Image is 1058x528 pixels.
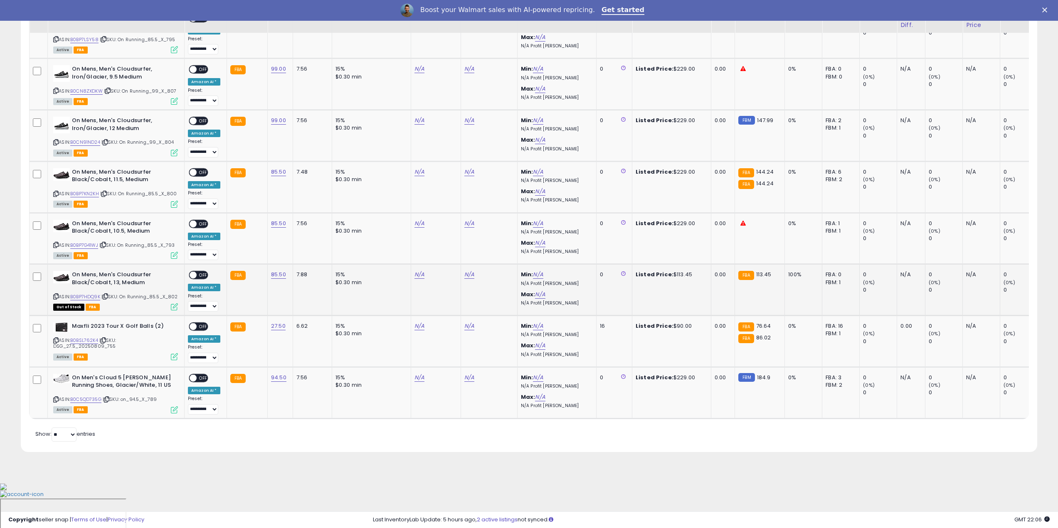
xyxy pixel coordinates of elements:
[296,271,326,278] div: 7.88
[521,146,590,152] p: N/A Profit [PERSON_NAME]
[900,374,919,381] div: N/A
[1004,117,1037,124] div: 0
[188,190,220,209] div: Preset:
[533,322,543,330] a: N/A
[188,335,220,343] div: Amazon AI *
[335,176,404,183] div: $0.30 min
[715,271,728,278] div: 0.00
[53,374,70,383] img: 41t2FM7nteL._SL40_.jpg
[414,219,424,228] a: N/A
[636,116,673,124] b: Listed Price:
[101,293,178,300] span: | SKU: On Running_85.5_X_802
[636,373,673,381] b: Listed Price:
[188,181,220,189] div: Amazon AI *
[826,220,853,227] div: FBA: 1
[521,33,535,41] b: Max:
[966,271,994,278] div: N/A
[188,139,220,157] div: Preset:
[1004,330,1015,337] small: (0%)
[53,304,84,311] span: All listings that are currently out of stock and unavailable for purchase on Amazon
[863,330,875,337] small: (0%)
[521,197,590,203] p: N/A Profit [PERSON_NAME]
[788,220,816,227] div: 0%
[414,116,424,125] a: N/A
[230,168,246,177] small: FBA
[826,374,853,381] div: FBA: 3
[863,271,897,278] div: 0
[636,168,673,176] b: Listed Price:
[929,117,962,124] div: 0
[72,220,173,237] b: On Mens, Men's Cloudsurfer Black/Cobalt, 10.5, Medium
[53,14,178,53] div: ASIN:
[636,117,705,124] div: $229.00
[53,271,178,309] div: ASIN:
[788,322,816,330] div: 0%
[636,65,673,73] b: Listed Price:
[863,183,897,191] div: 0
[53,252,72,259] span: All listings currently available for purchase on Amazon
[271,322,286,330] a: 27.50
[533,219,543,228] a: N/A
[100,190,177,197] span: | SKU: On Running_85.5_X_800
[188,36,220,55] div: Preset:
[53,201,72,208] span: All listings currently available for purchase on Amazon
[715,168,728,176] div: 0.00
[53,337,116,349] span: | SKU: DSG_27.5_20250809_755
[1004,168,1037,176] div: 0
[271,373,286,382] a: 94.50
[863,374,897,381] div: 0
[72,271,173,288] b: On Mens, Men's Cloudsurfer Black/Cobalt, 13, Medium
[826,117,853,124] div: FBA: 2
[335,65,404,73] div: 15%
[929,132,962,140] div: 0
[271,270,286,279] a: 85.50
[535,341,545,350] a: N/A
[271,219,286,228] a: 85.50
[197,66,210,73] span: OFF
[188,78,220,86] div: Amazon AI *
[535,393,545,401] a: N/A
[271,116,286,125] a: 99.00
[521,95,590,101] p: N/A Profit [PERSON_NAME]
[464,373,474,382] a: N/A
[900,65,919,73] div: N/A
[929,271,962,278] div: 0
[53,117,178,155] div: ASIN:
[929,279,940,286] small: (0%)
[521,65,533,73] b: Min:
[929,322,962,330] div: 0
[966,322,994,330] div: N/A
[74,201,88,208] span: FBA
[929,235,962,242] div: 0
[1004,286,1037,294] div: 0
[863,322,897,330] div: 0
[929,338,962,345] div: 0
[756,168,774,176] span: 144.24
[929,65,962,73] div: 0
[188,88,220,106] div: Preset:
[464,219,474,228] a: N/A
[230,374,246,383] small: FBA
[335,117,404,124] div: 15%
[1004,74,1015,80] small: (0%)
[738,271,754,280] small: FBA
[715,117,728,124] div: 0.00
[1042,7,1051,12] div: Close
[521,43,590,49] p: N/A Profit [PERSON_NAME]
[521,187,535,195] b: Max:
[600,271,626,278] div: 0
[53,354,72,361] span: All listings currently available for purchase on Amazon
[70,139,100,146] a: B0CN91ND24
[757,373,771,381] span: 184.9
[1004,235,1037,242] div: 0
[929,81,962,88] div: 0
[521,75,590,81] p: N/A Profit [PERSON_NAME]
[863,117,897,124] div: 0
[636,65,705,73] div: $229.00
[535,33,545,42] a: N/A
[521,168,533,176] b: Min:
[230,220,246,229] small: FBA
[53,220,178,258] div: ASIN:
[414,168,424,176] a: N/A
[1004,125,1015,131] small: (0%)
